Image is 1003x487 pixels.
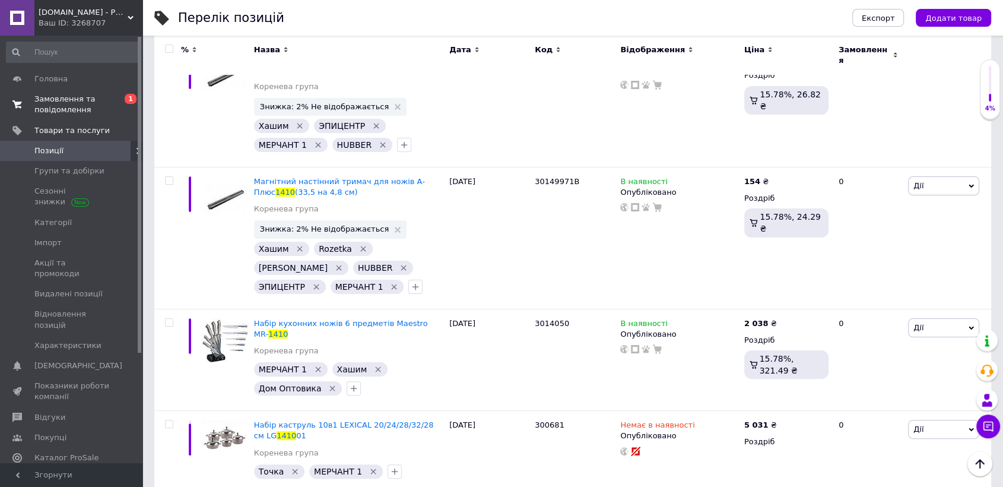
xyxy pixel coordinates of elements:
[259,384,322,393] span: Дом Оптовика
[34,217,72,228] span: Категорії
[34,186,110,207] span: Сезонні знижки
[744,437,829,447] div: Роздріб
[620,431,738,441] div: Опубліковано
[744,335,829,346] div: Роздріб
[358,244,368,254] svg: Видалити мітку
[744,176,769,187] div: ₴
[744,45,764,55] span: Ціна
[34,340,101,351] span: Характеристики
[39,18,142,29] div: Ваш ID: 3268707
[358,263,393,273] span: HUBBER
[254,346,319,356] a: Коренева група
[967,451,992,476] button: Наверх
[620,177,668,189] span: В наявності
[744,420,769,429] b: 5 031
[535,420,564,429] span: 300681
[295,121,304,131] svg: Видалити мітку
[34,146,64,156] span: Позиції
[254,420,434,440] span: Набір каструль 10в1 LEXICAL 20/24/28/32/28 см LG
[744,177,760,186] b: 154
[744,70,829,81] div: Роздріб
[976,415,1000,438] button: Чат з покупцем
[259,365,307,374] span: МЕРЧАНТ 1
[6,42,139,63] input: Пошук
[254,319,428,339] a: Набір кухонних ножів 6 предметів Maestro MR-1410
[312,282,321,292] svg: Видалити мітку
[277,431,296,440] span: 1410
[254,319,428,339] span: Набір кухонних ножів 6 предметів Maestro MR-
[295,244,304,254] svg: Видалити мітку
[254,420,434,440] a: Набір каструль 10в1 LEXICAL 20/24/28/32/28 см LG141001
[328,384,337,393] svg: Видалити мітку
[446,167,532,309] div: [DATE]
[259,140,307,150] span: МЕРЧАНТ 1
[760,90,820,111] span: 15.78%, 26.82 ₴
[313,365,323,374] svg: Видалити мітку
[862,14,895,23] span: Експорт
[337,140,372,150] span: HUBBER
[34,432,66,443] span: Покупці
[535,177,579,186] span: 30149971В
[254,81,319,92] a: Коренева група
[254,177,425,197] a: Магнітний настінний тримач для ножів А-Плюс1410(33,5 на 4,8 см)
[254,177,425,197] span: Магнітний настінний тримач для ножів А-Плюс
[34,74,68,84] span: Головна
[34,258,110,279] span: Акції та промокоди
[202,53,248,97] img: Магнитный настенный держатель для ножей А-Плюс 1411 (38 на 4,8 см)
[913,181,923,190] span: Дії
[744,420,777,431] div: ₴
[916,9,991,27] button: Додати товар
[314,467,362,476] span: МЕРЧАНТ 1
[620,45,685,55] span: Відображення
[337,365,367,374] span: Хашим
[378,140,388,150] svg: Видалити мітку
[125,94,137,104] span: 1
[259,282,305,292] span: ЭПИЦЕНТР
[335,282,383,292] span: МЕРЧАНТ 1
[259,263,328,273] span: [PERSON_NAME]
[202,318,248,365] img: Набор кухонных ножей 6 предметов Maestro MR-1410
[535,319,569,328] span: 3014050
[34,309,110,330] span: Відновлення позицій
[744,193,829,204] div: Роздріб
[268,330,288,339] span: 1410
[334,263,344,273] svg: Видалити мітку
[259,121,289,131] span: Хашим
[446,45,532,167] div: [DATE]
[254,204,319,214] a: Коренева група
[449,45,471,55] span: Дата
[34,166,104,176] span: Групи та добірки
[313,140,323,150] svg: Видалити мітку
[260,103,389,110] span: Знижка: 2% Не відображається
[34,289,103,299] span: Видалені позиції
[295,188,358,197] span: (33,5 на 4,8 см)
[831,167,905,309] div: 0
[925,14,982,23] span: Додати товар
[744,318,777,329] div: ₴
[744,319,769,328] b: 2 038
[34,360,122,371] span: [DEMOGRAPHIC_DATA]
[34,381,110,402] span: Показники роботи компанії
[254,45,280,55] span: Назва
[259,467,284,476] span: Точка
[178,12,284,24] div: Перелік позицій
[535,45,553,55] span: Код
[290,467,300,476] svg: Видалити мітку
[259,244,289,254] span: Хашим
[620,420,694,433] span: Немає в наявності
[369,467,378,476] svg: Видалити мітку
[373,365,383,374] svg: Видалити мітку
[34,238,62,248] span: Імпорт
[620,319,668,331] span: В наявності
[399,263,408,273] svg: Видалити мітку
[34,125,110,136] span: Товари та послуги
[760,354,798,375] span: 15.78%, 321.49 ₴
[620,187,738,198] div: Опубліковано
[831,45,905,167] div: 4
[446,309,532,411] div: [DATE]
[202,420,248,451] img: Набор кастрюль 10в1 LEXICAL 20/24/28/32/28 см LG141001
[852,9,904,27] button: Експорт
[913,425,923,434] span: Дії
[254,448,319,458] a: Коренева група
[372,121,381,131] svg: Видалити мітку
